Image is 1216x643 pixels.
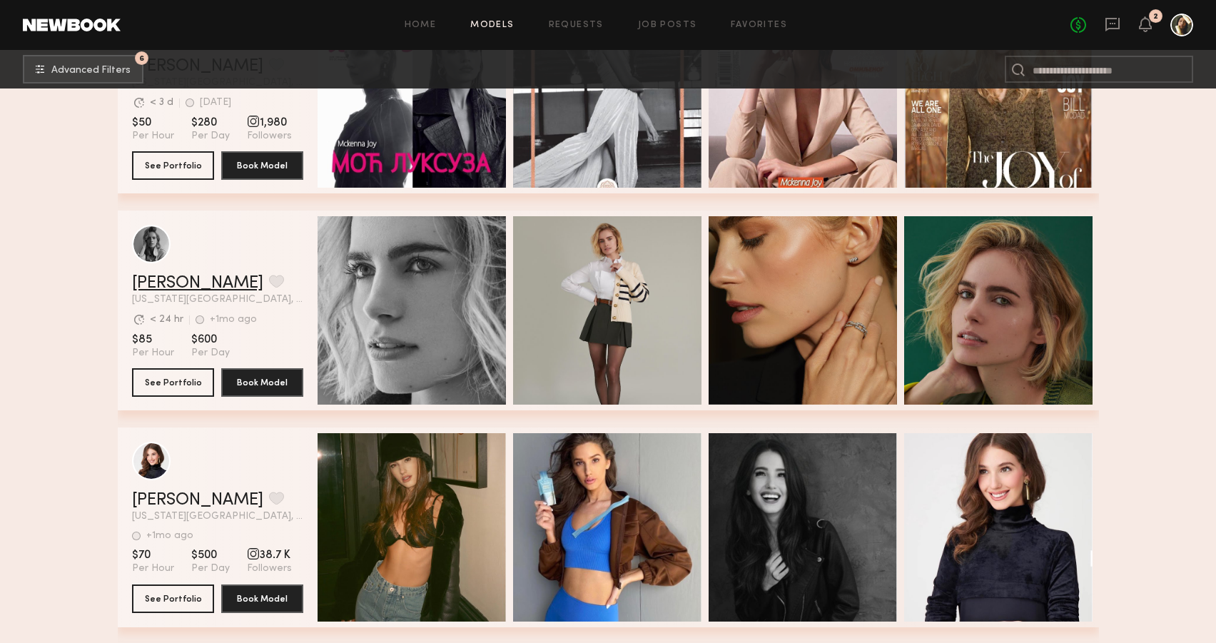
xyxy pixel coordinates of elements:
[132,347,174,360] span: Per Hour
[132,275,263,292] a: [PERSON_NAME]
[638,21,697,30] a: Job Posts
[221,151,303,180] button: Book Model
[221,368,303,397] button: Book Model
[247,548,292,562] span: 38.7 K
[132,116,174,130] span: $50
[132,512,303,522] span: [US_STATE][GEOGRAPHIC_DATA], [GEOGRAPHIC_DATA]
[191,130,230,143] span: Per Day
[139,55,144,61] span: 6
[132,130,174,143] span: Per Hour
[191,562,230,575] span: Per Day
[405,21,437,30] a: Home
[191,333,230,347] span: $600
[247,562,292,575] span: Followers
[150,315,183,325] div: < 24 hr
[132,492,263,509] a: [PERSON_NAME]
[150,98,173,108] div: < 3 d
[132,548,174,562] span: $70
[731,21,787,30] a: Favorites
[191,548,230,562] span: $500
[146,531,193,541] div: +1mo ago
[23,55,143,83] button: 6Advanced Filters
[132,333,174,347] span: $85
[132,151,214,180] button: See Portfolio
[132,562,174,575] span: Per Hour
[210,315,257,325] div: +1mo ago
[51,66,131,76] span: Advanced Filters
[132,368,214,397] button: See Portfolio
[247,116,292,130] span: 1,980
[191,347,230,360] span: Per Day
[221,584,303,613] button: Book Model
[191,116,230,130] span: $280
[247,130,292,143] span: Followers
[470,21,514,30] a: Models
[132,295,303,305] span: [US_STATE][GEOGRAPHIC_DATA], [GEOGRAPHIC_DATA]
[549,21,604,30] a: Requests
[1153,13,1158,21] div: 2
[200,98,231,108] div: [DATE]
[132,584,214,613] button: See Portfolio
